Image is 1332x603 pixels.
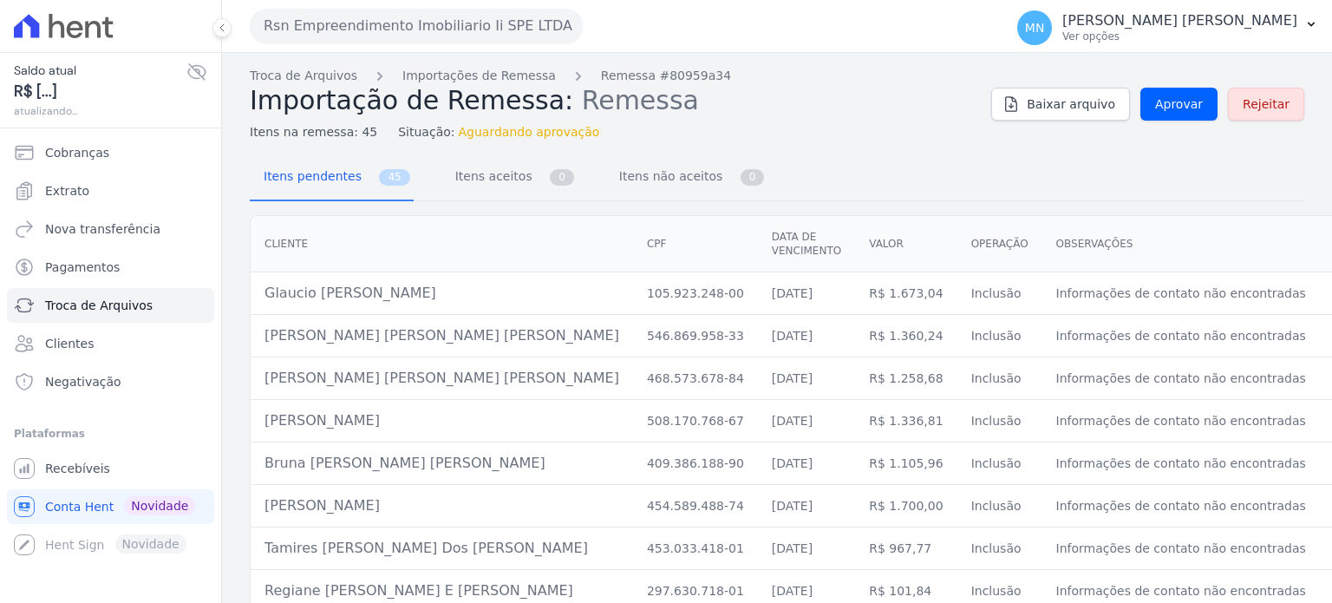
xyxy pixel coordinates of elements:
a: Extrato [7,174,214,208]
td: 453.033.418-01 [633,528,758,570]
td: Tamires [PERSON_NAME] Dos [PERSON_NAME] [251,528,633,570]
td: Glaucio [PERSON_NAME] [251,272,633,315]
span: Situação: [398,123,454,141]
span: Negativação [45,373,121,390]
td: 454.589.488-74 [633,485,758,528]
span: Baixar arquivo [1027,95,1115,113]
nav: Breadcrumb [250,67,977,85]
td: Inclusão [957,400,1042,442]
td: [PERSON_NAME] [PERSON_NAME] [PERSON_NAME] [251,315,633,357]
a: Conta Hent Novidade [7,489,214,524]
td: Informações de contato não encontradas [1042,357,1320,400]
span: Saldo atual [14,62,186,80]
span: 0 [741,169,765,186]
a: Troca de Arquivos [250,67,357,85]
td: 508.170.768-67 [633,400,758,442]
span: Itens na remessa: 45 [250,123,377,141]
th: Operação [957,216,1042,272]
td: [DATE] [758,315,855,357]
td: [PERSON_NAME] [251,400,633,442]
span: atualizando... [14,103,186,119]
span: 45 [379,169,409,186]
span: Importação de Remessa: [250,85,573,115]
span: Nova transferência [45,220,160,238]
span: Rejeitar [1243,95,1290,113]
td: Informações de contato não encontradas [1042,400,1320,442]
td: [DATE] [758,485,855,528]
p: [PERSON_NAME] [PERSON_NAME] [1062,12,1297,29]
td: R$ 1.336,81 [855,400,957,442]
td: [PERSON_NAME] [251,485,633,528]
td: 105.923.248-00 [633,272,758,315]
span: Clientes [45,335,94,352]
td: R$ 1.360,24 [855,315,957,357]
td: Informações de contato não encontradas [1042,272,1320,315]
a: Remessa #80959a34 [601,67,731,85]
td: R$ 1.673,04 [855,272,957,315]
th: Cliente [251,216,633,272]
a: Importações de Remessa [402,67,556,85]
td: 468.573.678-84 [633,357,758,400]
th: Observações [1042,216,1320,272]
span: Novidade [124,496,195,515]
th: CPF [633,216,758,272]
td: R$ 1.105,96 [855,442,957,485]
td: [PERSON_NAME] [PERSON_NAME] [PERSON_NAME] [251,357,633,400]
span: Pagamentos [45,259,120,276]
a: Nova transferência [7,212,214,246]
td: R$ 1.700,00 [855,485,957,528]
td: Informações de contato não encontradas [1042,442,1320,485]
span: Itens aceitos [445,159,536,193]
td: Inclusão [957,528,1042,570]
td: Informações de contato não encontradas [1042,315,1320,357]
td: 409.386.188-90 [633,442,758,485]
td: [DATE] [758,400,855,442]
th: Data de vencimento [758,216,855,272]
a: Recebíveis [7,451,214,486]
td: Inclusão [957,272,1042,315]
span: Aprovar [1155,95,1203,113]
div: Plataformas [14,423,207,444]
td: Inclusão [957,442,1042,485]
td: Informações de contato não encontradas [1042,528,1320,570]
span: Remessa [582,83,699,115]
td: Inclusão [957,357,1042,400]
a: Itens aceitos 0 [441,155,578,201]
td: Informações de contato não encontradas [1042,485,1320,528]
a: Itens não aceitos 0 [605,155,768,201]
a: Pagamentos [7,250,214,285]
a: Clientes [7,326,214,361]
button: MN [PERSON_NAME] [PERSON_NAME] Ver opções [1003,3,1332,52]
a: Itens pendentes 45 [250,155,414,201]
td: 546.869.958-33 [633,315,758,357]
td: R$ 1.258,68 [855,357,957,400]
td: [DATE] [758,528,855,570]
nav: Tab selector [250,155,767,201]
td: Bruna [PERSON_NAME] [PERSON_NAME] [251,442,633,485]
span: Aguardando aprovação [459,123,600,141]
a: Troca de Arquivos [7,288,214,323]
span: MN [1025,22,1045,34]
td: [DATE] [758,357,855,400]
a: Baixar arquivo [991,88,1130,121]
td: [DATE] [758,442,855,485]
a: Cobranças [7,135,214,170]
a: Negativação [7,364,214,399]
span: Extrato [45,182,89,200]
nav: Sidebar [14,135,207,562]
span: Conta Hent [45,498,114,515]
span: R$ [...] [14,80,186,103]
a: Rejeitar [1228,88,1304,121]
td: Inclusão [957,485,1042,528]
span: Cobranças [45,144,109,161]
span: Itens pendentes [253,159,365,193]
span: 0 [550,169,574,186]
span: Itens não aceitos [609,159,726,193]
span: Recebíveis [45,460,110,477]
td: Inclusão [957,315,1042,357]
p: Ver opções [1062,29,1297,43]
span: Troca de Arquivos [45,297,153,314]
button: Rsn Empreendimento Imobiliario Ii SPE LTDA [250,9,583,43]
th: Valor [855,216,957,272]
a: Aprovar [1140,88,1218,121]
